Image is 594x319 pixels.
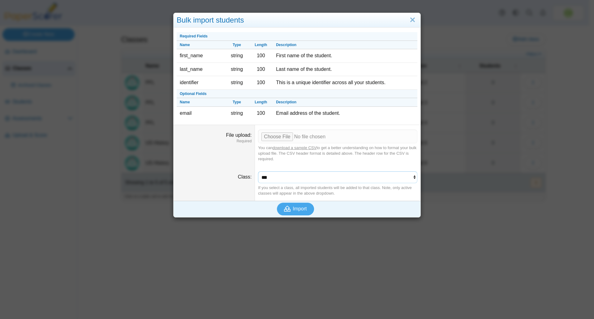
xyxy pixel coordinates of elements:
label: Class [238,174,252,179]
label: File upload [226,132,252,138]
a: Close [408,15,417,25]
td: string [225,63,249,76]
td: 100 [249,49,273,63]
dfn: Required [177,139,252,144]
td: first_name [177,49,225,63]
th: Description [273,41,417,50]
td: string [225,76,249,89]
td: Last name of the student. [273,63,417,76]
th: Type [225,98,249,107]
td: last_name [177,63,225,76]
th: Name [177,41,225,50]
th: Length [249,41,273,50]
td: string [225,107,249,120]
div: Bulk import students [174,13,420,28]
span: Import [293,206,307,211]
th: Type [225,41,249,50]
th: Length [249,98,273,107]
td: 100 [249,76,273,89]
th: Name [177,98,225,107]
th: Description [273,98,417,107]
th: Required Fields [177,32,417,41]
td: 100 [249,63,273,76]
td: 100 [249,107,273,120]
div: If you select a class, all imported students will be added to that class. Note, only active class... [258,185,417,196]
button: Import [277,203,314,215]
td: identifier [177,76,225,89]
div: You can to get a better understanding on how to format your bulk upload file. The CSV header form... [258,145,417,162]
td: This is a unique identifier across all your students. [273,76,417,89]
td: First name of the student. [273,49,417,63]
a: download a sample CSV [273,145,316,150]
td: email [177,107,225,120]
th: Optional Fields [177,90,417,98]
td: Email address of the student. [273,107,417,120]
td: string [225,49,249,63]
